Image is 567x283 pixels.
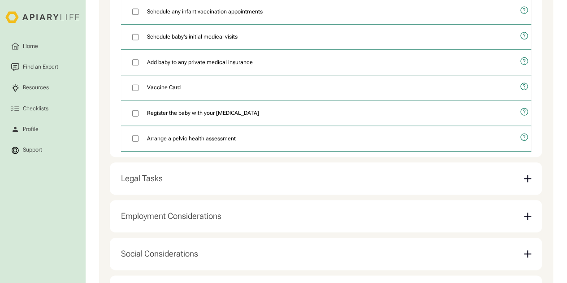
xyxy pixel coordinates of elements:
div: Employment Considerations [121,211,221,221]
input: Arrange a pelvic health assessment [132,135,139,142]
div: Social Considerations [121,244,531,265]
div: Find an Expert [22,63,60,71]
button: open modal [515,50,531,72]
span: Add baby to any private medical insurance [147,58,253,67]
input: Register the baby with your [MEDICAL_DATA] [132,110,139,117]
input: Vaccine Card [132,84,139,91]
div: Support [22,146,43,155]
input: Schedule baby's initial medical visits [132,34,139,40]
div: Legal Tasks [121,168,531,189]
span: Arrange a pelvic health assessment [147,135,236,143]
button: open modal [515,100,531,122]
div: Social Considerations [121,249,198,259]
a: Profile [5,120,79,139]
a: Home [5,37,79,56]
span: Register the baby with your [MEDICAL_DATA] [147,109,259,118]
a: Checklists [5,99,79,118]
div: Legal Tasks [121,174,163,183]
div: Checklists [22,104,50,113]
div: Profile [22,125,40,134]
span: Schedule any infant vaccination appointments [147,8,263,16]
div: Resources [22,84,50,92]
div: Home [22,42,39,51]
a: Support [5,140,79,160]
button: open modal [515,25,531,47]
span: Vaccine Card [147,83,181,92]
a: Find an Expert [5,57,79,77]
input: Schedule any infant vaccination appointments [132,9,139,15]
span: Schedule baby's initial medical visits [147,33,238,41]
button: open modal [515,75,531,97]
a: Resources [5,78,79,97]
input: Add baby to any private medical insurance [132,59,139,66]
button: open modal [515,126,531,148]
div: Employment Considerations [121,206,531,227]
